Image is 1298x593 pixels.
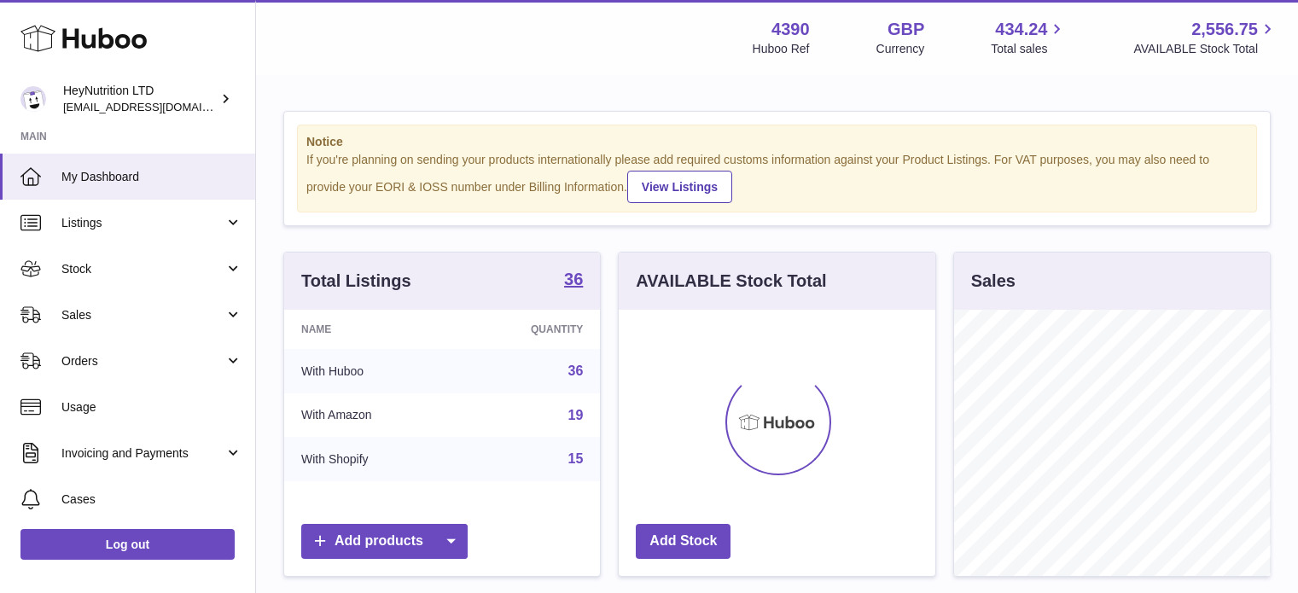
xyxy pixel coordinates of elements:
h3: Sales [971,270,1016,293]
strong: 36 [564,270,583,288]
a: View Listings [627,171,732,203]
a: 2,556.75 AVAILABLE Stock Total [1133,18,1278,57]
h3: AVAILABLE Stock Total [636,270,826,293]
span: Sales [61,307,224,323]
td: With Shopify [284,437,457,481]
strong: Notice [306,134,1248,150]
span: [EMAIL_ADDRESS][DOMAIN_NAME] [63,100,251,113]
strong: GBP [888,18,924,41]
div: If you're planning on sending your products internationally please add required customs informati... [306,152,1248,203]
span: 434.24 [995,18,1047,41]
span: Stock [61,261,224,277]
span: Usage [61,399,242,416]
th: Quantity [457,310,601,349]
a: 15 [568,451,584,466]
td: With Amazon [284,393,457,438]
img: info@heynutrition.com [20,86,46,112]
span: Total sales [991,41,1067,57]
a: Log out [20,529,235,560]
h3: Total Listings [301,270,411,293]
a: Add products [301,524,468,559]
span: Orders [61,353,224,369]
span: 2,556.75 [1191,18,1258,41]
span: Cases [61,491,242,508]
a: Add Stock [636,524,730,559]
span: AVAILABLE Stock Total [1133,41,1278,57]
strong: 4390 [771,18,810,41]
a: 19 [568,408,584,422]
div: HeyNutrition LTD [63,83,217,115]
td: With Huboo [284,349,457,393]
span: My Dashboard [61,169,242,185]
a: 36 [564,270,583,291]
div: Currency [876,41,925,57]
th: Name [284,310,457,349]
a: 434.24 Total sales [991,18,1067,57]
a: 36 [568,363,584,378]
div: Huboo Ref [753,41,810,57]
span: Listings [61,215,224,231]
span: Invoicing and Payments [61,445,224,462]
